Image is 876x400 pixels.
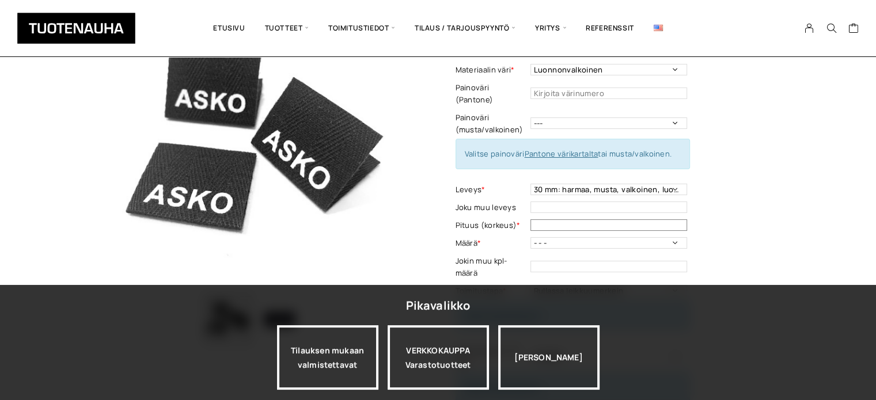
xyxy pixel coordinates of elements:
[456,255,528,279] label: Jokin muu kpl-määrä
[277,325,378,390] a: Tilauksen mukaan valmistettavat
[318,9,405,48] span: Toimitustiedot
[524,148,598,159] a: Pantone värikartalta
[576,9,644,48] a: Referenssit
[203,9,255,48] a: Etusivu
[456,237,528,249] label: Määrä
[456,64,528,76] label: Materiaalin väri
[498,325,600,390] div: [PERSON_NAME]
[848,22,859,36] a: Cart
[456,82,528,106] label: Painoväri (Pantone)
[405,9,525,48] span: Tilaus / Tarjouspyyntö
[388,325,489,390] div: VERKKOKAUPPA Varastotuotteet
[465,148,672,159] span: Valitse painoväri tai musta/valkoinen.
[525,9,576,48] span: Yritys
[456,184,528,196] label: Leveys
[17,13,135,44] img: Tuotenauha Oy
[798,23,821,33] a: My Account
[456,201,528,214] label: Joku muu leveys
[530,87,687,99] input: Kirjoita värinumero
[388,325,489,390] a: VERKKOKAUPPAVarastotuotteet
[456,219,528,231] label: Pituus (korkeus)
[255,9,318,48] span: Tuotteet
[456,112,528,136] label: Painoväri (musta/valkoinen)
[405,295,470,316] div: Pikavalikko
[654,25,663,31] img: English
[820,23,842,33] button: Search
